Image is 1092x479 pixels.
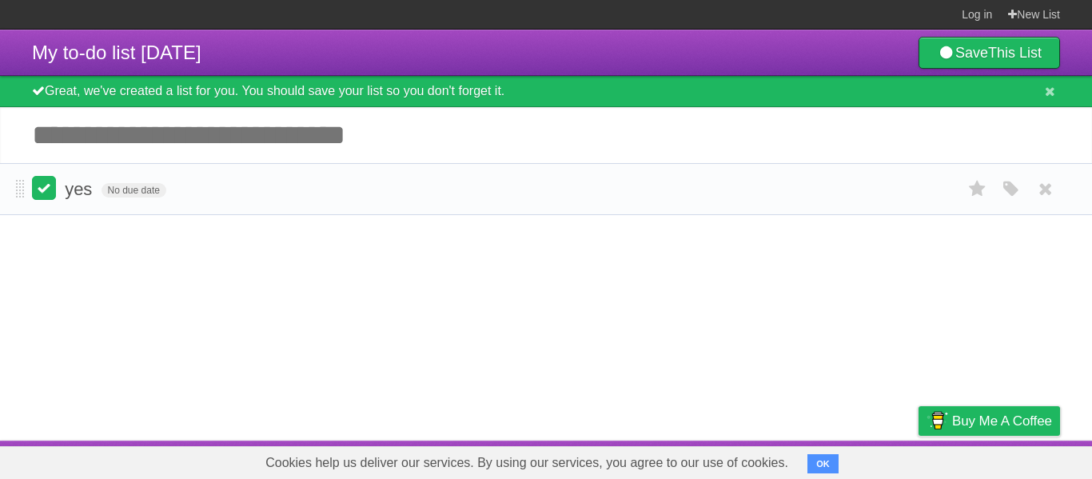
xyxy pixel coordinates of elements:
[32,42,201,63] span: My to-do list [DATE]
[919,37,1060,69] a: SaveThis List
[952,407,1052,435] span: Buy me a coffee
[988,45,1042,61] b: This List
[919,406,1060,436] a: Buy me a coffee
[32,176,56,200] label: Done
[759,445,823,475] a: Developers
[898,445,939,475] a: Privacy
[927,407,948,434] img: Buy me a coffee
[706,445,739,475] a: About
[807,454,839,473] button: OK
[959,445,1060,475] a: Suggest a feature
[962,176,993,202] label: Star task
[843,445,879,475] a: Terms
[249,447,804,479] span: Cookies help us deliver our services. By using our services, you agree to our use of cookies.
[102,183,166,198] span: No due date
[65,179,96,199] span: yes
